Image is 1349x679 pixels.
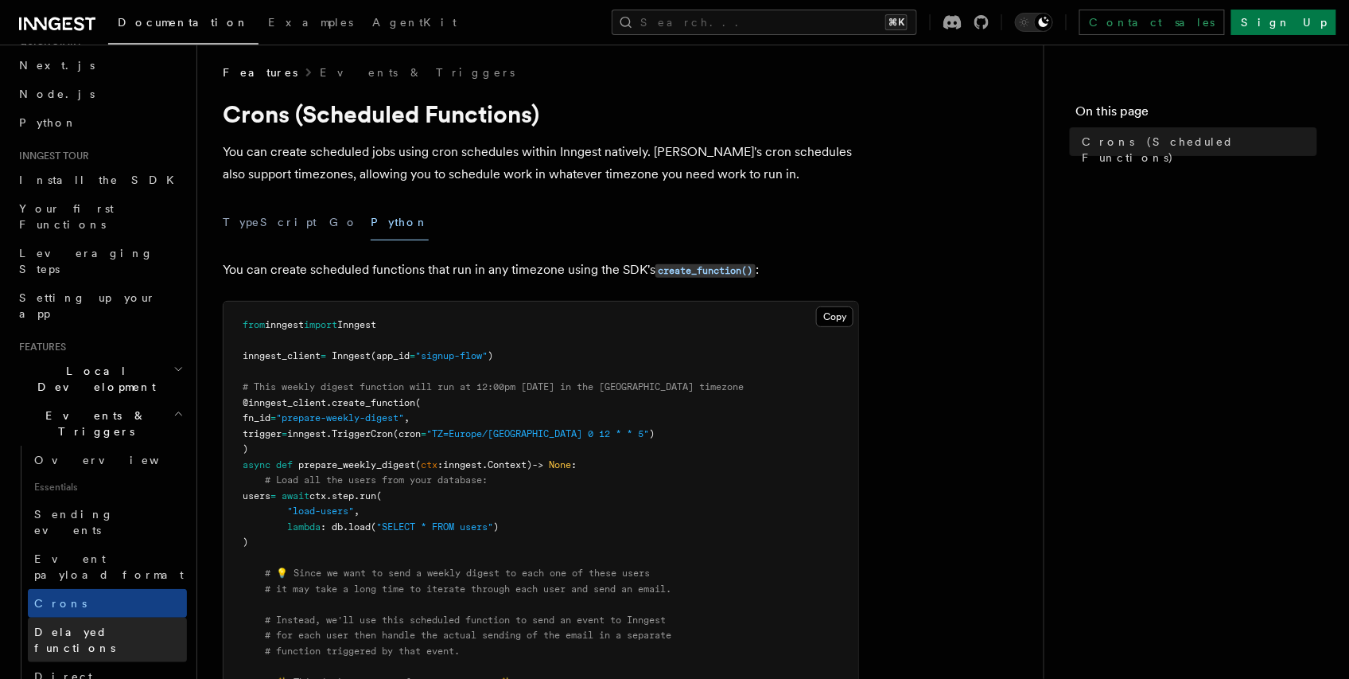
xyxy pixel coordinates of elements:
span: Next.js [19,59,95,72]
a: Python [13,108,187,137]
span: . [482,459,488,470]
span: inngest [265,319,304,330]
span: : [571,459,577,470]
a: Node.js [13,80,187,108]
span: . [354,490,360,501]
a: Sign Up [1231,10,1336,35]
span: users [243,490,270,501]
span: = [421,428,426,439]
span: Documentation [118,16,249,29]
span: # it may take a long time to iterate through each user and send an email. [265,583,671,595]
span: . [326,490,332,501]
span: ) [243,443,248,455]
span: : [437,459,443,470]
span: "signup-flow" [415,350,488,361]
a: Documentation [108,5,259,45]
span: -> [532,459,543,470]
button: Go [329,205,358,240]
p: You can create scheduled jobs using cron schedules within Inngest natively. [PERSON_NAME]'s cron ... [223,141,859,185]
span: lambda [287,521,321,533]
span: None [549,459,571,470]
a: Setting up your app [13,283,187,328]
a: Sending events [28,500,187,544]
span: @inngest_client [243,397,326,408]
span: ( [415,459,421,470]
span: # Load all the users from your database: [265,474,488,486]
a: Delayed functions [28,618,187,662]
button: Python [371,205,429,240]
span: step [332,490,354,501]
button: TypeScript [223,205,317,240]
span: prepare_weekly_digest [298,459,415,470]
span: , [354,505,360,517]
a: Event payload format [28,544,187,589]
span: Your first Functions [19,202,114,231]
button: Local Development [13,357,187,401]
span: Node.js [19,88,95,100]
span: ) [649,428,655,439]
span: = [270,412,276,423]
span: await [282,490,309,501]
span: TriggerCron [332,428,393,439]
span: Events & Triggers [13,408,173,439]
span: Examples [268,16,353,29]
h4: On this page [1076,102,1317,127]
span: (cron [393,428,421,439]
code: create_function() [655,264,756,278]
span: async [243,459,270,470]
span: Overview [34,454,198,466]
span: ( [376,490,382,501]
kbd: ⌘K [885,14,908,30]
span: Python [19,116,77,129]
span: create_function [332,397,415,408]
span: # for each user then handle the actual sending of the email in a separate [265,630,671,641]
button: Search...⌘K [612,10,917,35]
p: You can create scheduled functions that run in any timezone using the SDK's : [223,259,859,282]
span: import [304,319,337,330]
span: Install the SDK [19,174,184,186]
span: load [348,521,371,533]
span: Delayed functions [34,626,115,654]
a: Your first Functions [13,194,187,239]
span: = [270,490,276,501]
span: Inngest tour [13,150,89,162]
span: # 💡 Since we want to send a weekly digest to each one of these users [265,568,650,579]
a: Events & Triggers [320,64,515,80]
span: # This weekly digest function will run at 12:00pm [DATE] in the [GEOGRAPHIC_DATA] timezone [243,381,744,392]
span: Sending events [34,508,114,537]
a: create_function() [655,262,756,277]
span: "load-users" [287,505,354,517]
span: Features [13,341,66,353]
span: ( [415,397,421,408]
a: AgentKit [363,5,466,43]
a: Contact sales [1079,10,1225,35]
span: inngest [443,459,482,470]
span: = [282,428,287,439]
a: Crons [28,589,187,618]
span: inngest_client [243,350,321,361]
span: Essentials [28,474,187,500]
span: Crons [34,597,87,610]
span: (app_id [371,350,410,361]
h1: Crons (Scheduled Functions) [223,100,859,128]
a: Next.js [13,51,187,80]
a: Crons (Scheduled Functions) [1076,127,1317,172]
span: : db. [321,521,348,533]
a: Leveraging Steps [13,239,187,283]
span: . [326,397,332,408]
span: Leveraging Steps [19,247,154,275]
span: trigger [243,428,282,439]
span: Context) [488,459,532,470]
span: ) [243,537,248,548]
span: run [360,490,376,501]
span: inngest. [287,428,332,439]
span: = [321,350,326,361]
span: Inngest [332,350,371,361]
span: "SELECT * FROM users" [376,521,493,533]
span: # function triggered by that event. [265,646,460,657]
span: ( [371,521,376,533]
span: ctx [421,459,437,470]
a: Install the SDK [13,166,187,194]
span: Event payload format [34,552,184,581]
span: = [410,350,415,361]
